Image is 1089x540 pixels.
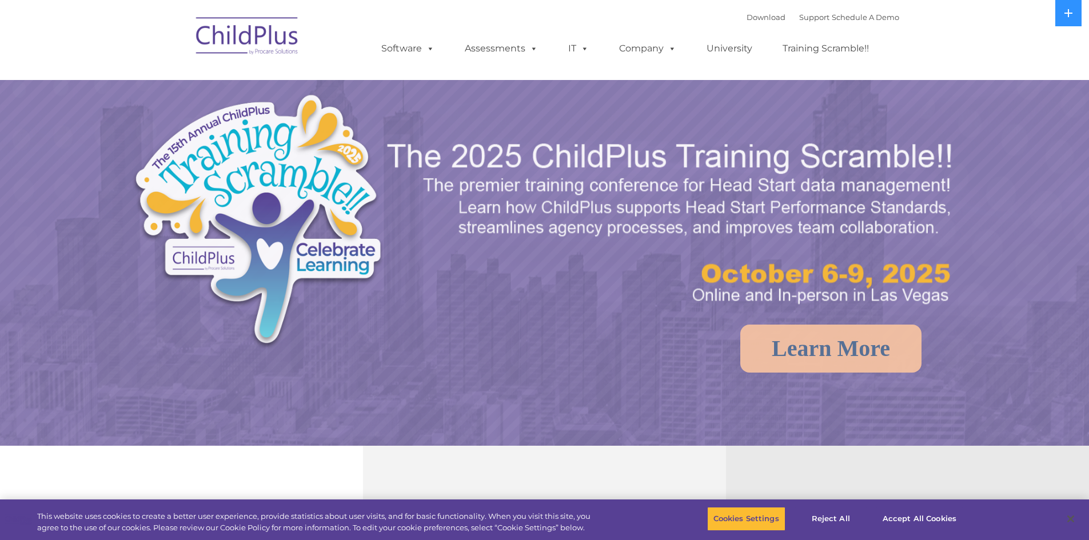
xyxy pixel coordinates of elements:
img: ChildPlus by Procare Solutions [190,9,305,66]
div: This website uses cookies to create a better user experience, provide statistics about user visit... [37,511,599,533]
a: Assessments [453,37,549,60]
a: Support [799,13,829,22]
a: Software [370,37,446,60]
button: Accept All Cookies [876,507,963,531]
a: Schedule A Demo [832,13,899,22]
a: Company [608,37,688,60]
a: Training Scramble!! [771,37,880,60]
button: Cookies Settings [707,507,785,531]
a: Download [747,13,785,22]
a: University [695,37,764,60]
button: Close [1058,506,1083,531]
a: Learn More [740,325,922,373]
button: Reject All [795,507,867,531]
a: IT [557,37,600,60]
font: | [747,13,899,22]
